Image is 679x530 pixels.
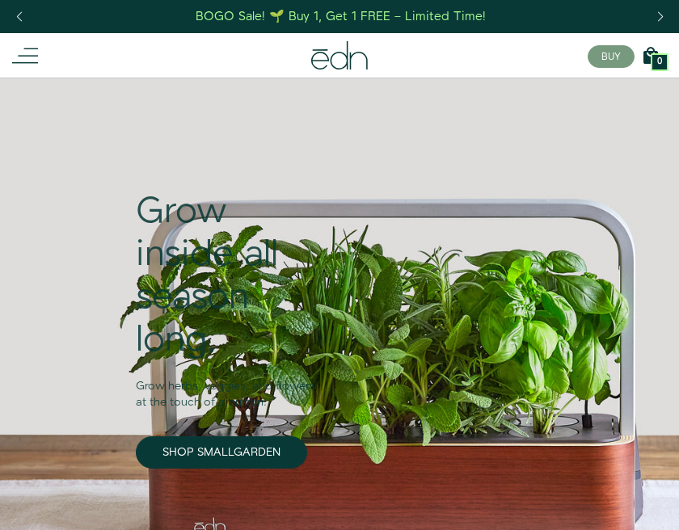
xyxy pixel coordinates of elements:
[195,4,488,29] a: BOGO Sale! 🌱 Buy 1, Get 1 FREE – Limited Time!
[657,57,662,66] span: 0
[196,8,486,25] div: BOGO Sale! 🌱 Buy 1, Get 1 FREE – Limited Time!
[136,191,320,361] div: Grow inside all season long.
[588,45,635,68] button: BUY
[136,436,307,469] a: SHOP SMALLGARDEN
[136,362,320,410] div: Grow herbs, veggies, and flowers at the touch of a button.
